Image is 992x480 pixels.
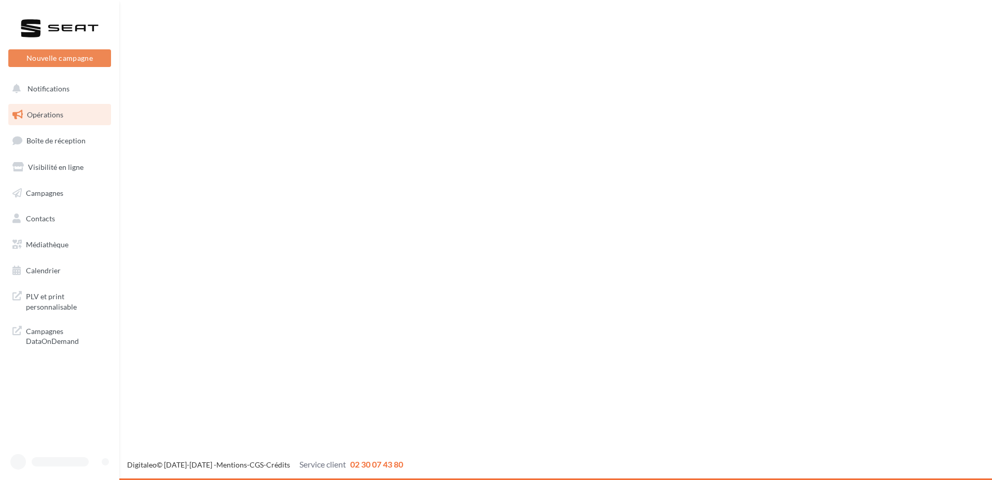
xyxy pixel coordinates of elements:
[26,240,68,249] span: Médiathèque
[127,460,157,469] a: Digitaleo
[6,156,113,178] a: Visibilité en ligne
[6,78,109,100] button: Notifications
[28,163,84,171] span: Visibilité en ligne
[6,285,113,316] a: PLV et print personnalisable
[6,182,113,204] a: Campagnes
[26,188,63,197] span: Campagnes
[6,260,113,282] a: Calendrier
[250,460,264,469] a: CGS
[6,234,113,256] a: Médiathèque
[26,266,61,275] span: Calendrier
[6,208,113,230] a: Contacts
[26,136,86,145] span: Boîte de réception
[6,320,113,351] a: Campagnes DataOnDemand
[27,84,70,93] span: Notifications
[127,460,403,469] span: © [DATE]-[DATE] - - -
[26,289,107,312] span: PLV et print personnalisable
[26,214,55,223] span: Contacts
[8,49,111,67] button: Nouvelle campagne
[216,460,247,469] a: Mentions
[6,104,113,126] a: Opérations
[6,129,113,152] a: Boîte de réception
[266,460,290,469] a: Crédits
[27,110,63,119] span: Opérations
[26,324,107,346] span: Campagnes DataOnDemand
[299,459,346,469] span: Service client
[350,459,403,469] span: 02 30 07 43 80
